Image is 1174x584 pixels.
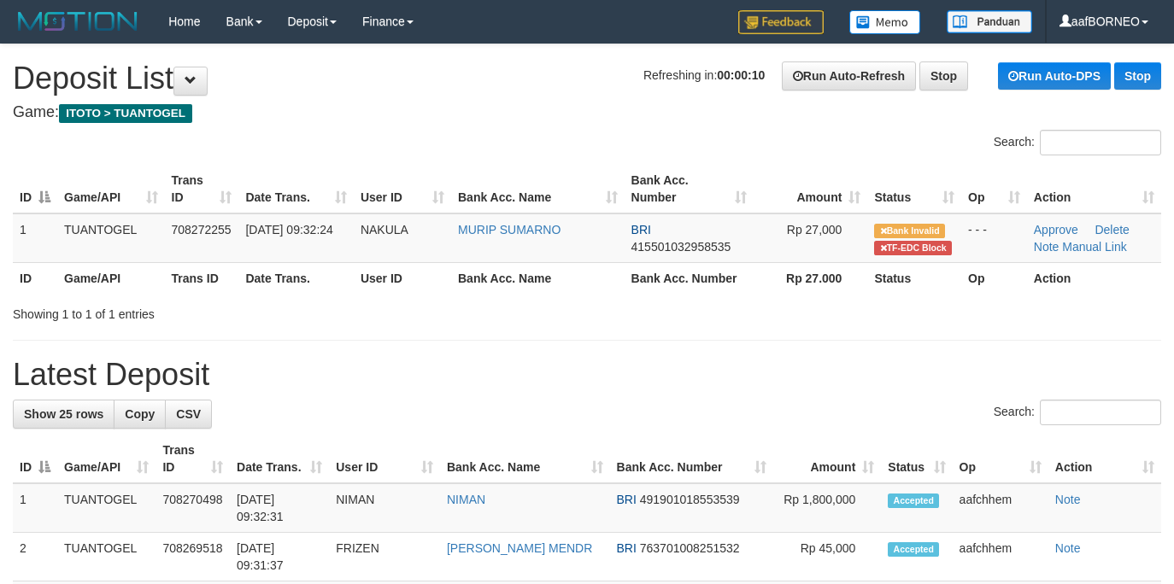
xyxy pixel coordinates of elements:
label: Search: [994,400,1161,425]
th: ID [13,262,57,294]
span: Bank is not match [874,224,944,238]
td: TUANTOGEL [57,533,156,581]
span: CSV [176,407,201,421]
th: Bank Acc. Number [625,262,754,294]
th: ID: activate to sort column descending [13,435,57,483]
a: Note [1055,493,1081,506]
h4: Game: [13,104,1161,121]
h1: Latest Deposit [13,358,1161,392]
a: Run Auto-Refresh [782,61,916,91]
td: FRIZEN [329,533,440,581]
th: Action: activate to sort column ascending [1027,165,1161,213]
td: 1 [13,483,57,533]
label: Search: [994,130,1161,155]
a: Stop [919,61,968,91]
th: User ID [354,262,451,294]
th: Bank Acc. Number: activate to sort column ascending [610,435,774,483]
input: Search: [1040,130,1161,155]
th: Rp 27.000 [754,262,867,294]
td: Rp 1,800,000 [773,483,881,533]
th: Bank Acc. Number: activate to sort column ascending [625,165,754,213]
span: Refreshing in: [643,68,765,82]
td: TUANTOGEL [57,213,165,263]
img: MOTION_logo.png [13,9,143,34]
span: 708272255 [172,223,232,237]
th: Status: activate to sort column ascending [867,165,961,213]
th: Game/API [57,262,165,294]
td: [DATE] 09:32:31 [230,483,329,533]
td: TUANTOGEL [57,483,156,533]
td: aafchhem [953,533,1048,581]
span: Copy 415501032958535 to clipboard [631,240,731,254]
span: Copy 763701008251532 to clipboard [640,541,740,555]
th: ID: activate to sort column descending [13,165,57,213]
a: Delete [1095,223,1129,237]
img: Feedback.jpg [738,10,824,34]
span: BRI [631,223,651,237]
th: Status: activate to sort column ascending [881,435,952,483]
td: [DATE] 09:31:37 [230,533,329,581]
th: Op: activate to sort column ascending [953,435,1048,483]
a: NIMAN [447,493,485,506]
th: Action [1027,262,1161,294]
th: Date Trans.: activate to sort column ascending [238,165,354,213]
span: Copy [125,407,155,421]
input: Search: [1040,400,1161,425]
span: BRI [617,493,637,506]
a: Copy [114,400,166,429]
th: Op: activate to sort column ascending [961,165,1027,213]
th: Amount: activate to sort column ascending [754,165,867,213]
h1: Deposit List [13,61,1161,96]
th: Trans ID [165,262,239,294]
th: Trans ID: activate to sort column ascending [156,435,230,483]
a: MURIP SUMARNO [458,223,561,237]
th: Action: activate to sort column ascending [1048,435,1161,483]
a: Run Auto-DPS [998,62,1111,90]
th: Bank Acc. Name: activate to sort column ascending [440,435,610,483]
th: Game/API: activate to sort column ascending [57,435,156,483]
span: Transfer EDC blocked [874,241,952,255]
span: [DATE] 09:32:24 [245,223,332,237]
div: Showing 1 to 1 of 1 entries [13,299,477,323]
a: CSV [165,400,212,429]
th: Trans ID: activate to sort column ascending [165,165,239,213]
th: Bank Acc. Name: activate to sort column ascending [451,165,625,213]
a: Note [1055,541,1081,555]
td: 1 [13,213,57,263]
span: Copy 491901018553539 to clipboard [640,493,740,506]
th: Date Trans. [238,262,354,294]
strong: 00:00:10 [717,68,765,82]
td: 2 [13,533,57,581]
a: Approve [1034,223,1078,237]
td: NIMAN [329,483,440,533]
a: [PERSON_NAME] MENDR [447,541,592,555]
span: Show 25 rows [24,407,103,421]
th: Date Trans.: activate to sort column ascending [230,435,329,483]
td: 708270498 [156,483,230,533]
td: 708269518 [156,533,230,581]
span: ITOTO > TUANTOGEL [59,104,192,123]
th: Amount: activate to sort column ascending [773,435,881,483]
th: User ID: activate to sort column ascending [354,165,451,213]
span: Accepted [888,493,939,508]
img: Button%20Memo.svg [849,10,921,34]
a: Note [1034,240,1060,254]
td: aafchhem [953,483,1048,533]
a: Show 25 rows [13,400,114,429]
span: Rp 27,000 [787,223,842,237]
a: Stop [1114,62,1161,90]
td: Rp 45,000 [773,533,881,581]
img: panduan.png [947,10,1032,33]
span: NAKULA [361,223,408,237]
th: Status [867,262,961,294]
th: Op [961,262,1027,294]
span: Accepted [888,542,939,557]
td: - - - [961,213,1027,263]
span: BRI [617,541,637,555]
th: User ID: activate to sort column ascending [329,435,440,483]
th: Bank Acc. Name [451,262,625,294]
a: Manual Link [1062,240,1127,254]
th: Game/API: activate to sort column ascending [57,165,165,213]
